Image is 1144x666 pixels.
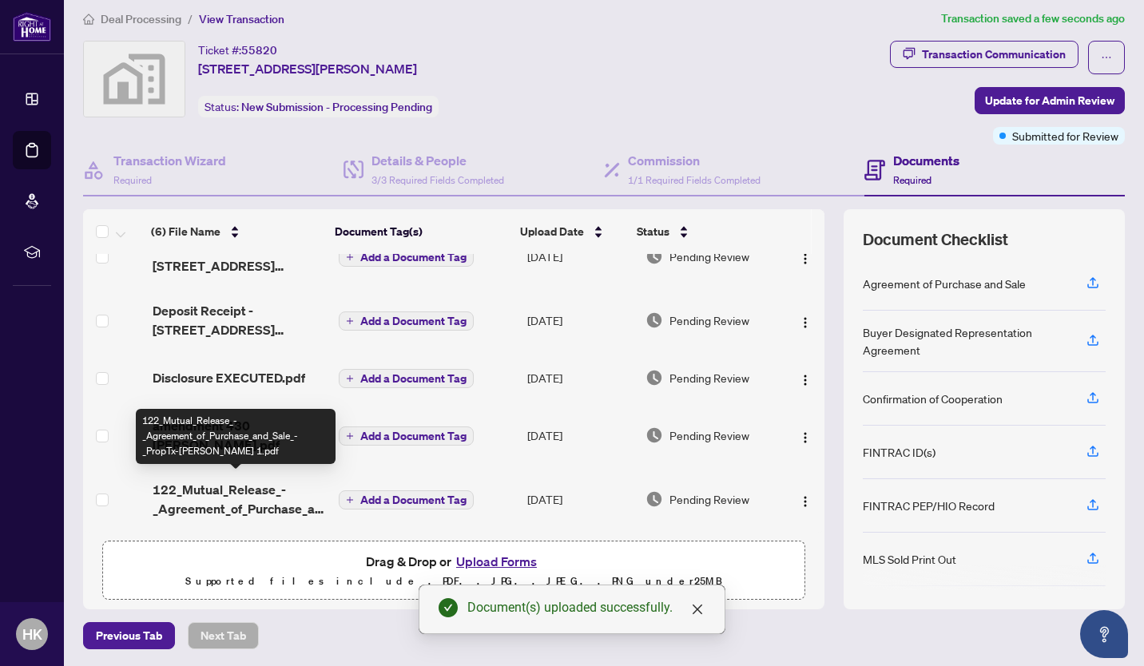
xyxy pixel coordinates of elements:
[339,369,474,388] button: Add a Document Tag
[520,223,584,240] span: Upload Date
[151,223,220,240] span: (6) File Name
[346,496,354,504] span: plus
[346,432,354,440] span: plus
[328,209,514,254] th: Document Tag(s)
[346,375,354,383] span: plus
[198,41,277,59] div: Ticket #:
[1012,127,1118,145] span: Submitted for Review
[339,490,474,509] button: Add a Document Tag
[669,426,749,444] span: Pending Review
[241,43,277,57] span: 55820
[645,490,663,508] img: Document Status
[103,541,804,601] span: Drag & Drop orUpload FormsSupported files include .PDF, .JPG, .JPEG, .PNG under25MB
[346,317,354,325] span: plus
[792,307,818,333] button: Logo
[863,550,956,568] div: MLS Sold Print Out
[669,490,749,508] span: Pending Review
[153,237,327,276] span: Bank Draft - [STREET_ADDRESS][PERSON_NAME] 1.pdf
[941,10,1125,28] article: Transaction saved a few seconds ago
[691,603,704,616] span: close
[188,10,193,28] li: /
[521,288,640,352] td: [DATE]
[645,426,663,444] img: Document Status
[792,486,818,512] button: Logo
[113,151,226,170] h4: Transaction Wizard
[890,41,1078,68] button: Transaction Communication
[145,209,328,254] th: (6) File Name
[863,228,1008,251] span: Document Checklist
[346,253,354,261] span: plus
[863,497,995,514] div: FINTRAC PEP/HIO Record
[521,352,640,403] td: [DATE]
[439,598,458,617] span: check-circle
[153,301,327,339] span: Deposit Receipt - [STREET_ADDRESS][PERSON_NAME] - LS.pdf
[339,426,474,446] button: Add a Document Tag
[645,311,663,329] img: Document Status
[360,373,467,384] span: Add a Document Tag
[521,403,640,467] td: [DATE]
[366,551,542,572] span: Drag & Drop or
[637,223,669,240] span: Status
[514,209,630,254] th: Upload Date
[371,174,504,186] span: 3/3 Required Fields Completed
[22,623,42,645] span: HK
[83,14,94,25] span: home
[83,622,175,649] button: Previous Tab
[198,96,439,117] div: Status:
[199,12,284,26] span: View Transaction
[153,480,327,518] span: 122_Mutual_Release_-_Agreement_of_Purchase_and_Sale_-_PropTx-[PERSON_NAME] 1.pdf
[630,209,772,254] th: Status
[669,248,749,265] span: Pending Review
[985,88,1114,113] span: Update for Admin Review
[339,368,474,389] button: Add a Document Tag
[1101,52,1112,63] span: ellipsis
[13,12,51,42] img: logo
[136,409,336,464] div: 122_Mutual_Release_-_Agreement_of_Purchase_and_Sale_-_PropTx-[PERSON_NAME] 1.pdf
[113,174,152,186] span: Required
[645,248,663,265] img: Document Status
[339,490,474,510] button: Add a Document Tag
[799,374,812,387] img: Logo
[360,430,467,442] span: Add a Document Tag
[689,601,706,618] a: Close
[1080,610,1128,658] button: Open asap
[96,623,162,648] span: Previous Tab
[893,174,931,186] span: Required
[521,467,640,531] td: [DATE]
[645,369,663,387] img: Document Status
[84,42,185,117] img: svg%3e
[863,443,935,461] div: FINTRAC ID(s)
[792,244,818,269] button: Logo
[922,42,1066,67] div: Transaction Communication
[371,151,504,170] h4: Details & People
[628,151,761,170] h4: Commission
[467,598,705,617] div: Document(s) uploaded successfully.
[360,315,467,327] span: Add a Document Tag
[113,572,795,591] p: Supported files include .PDF, .JPG, .JPEG, .PNG under 25 MB
[198,59,417,78] span: [STREET_ADDRESS][PERSON_NAME]
[451,551,542,572] button: Upload Forms
[669,311,749,329] span: Pending Review
[799,431,812,444] img: Logo
[799,252,812,265] img: Logo
[188,622,259,649] button: Next Tab
[792,365,818,390] button: Logo
[799,495,812,508] img: Logo
[893,151,959,170] h4: Documents
[360,252,467,263] span: Add a Document Tag
[339,248,474,267] button: Add a Document Tag
[669,369,749,387] span: Pending Review
[863,323,1067,359] div: Buyer Designated Representation Agreement
[339,247,474,268] button: Add a Document Tag
[975,87,1125,114] button: Update for Admin Review
[521,224,640,288] td: [DATE]
[863,275,1026,292] div: Agreement of Purchase and Sale
[153,368,305,387] span: Disclosure EXECUTED.pdf
[628,174,761,186] span: 1/1 Required Fields Completed
[792,422,818,448] button: Logo
[339,426,474,446] button: Add a Document Tag
[863,390,1003,407] div: Confirmation of Cooperation
[339,311,474,331] button: Add a Document Tag
[101,12,181,26] span: Deal Processing
[799,316,812,329] img: Logo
